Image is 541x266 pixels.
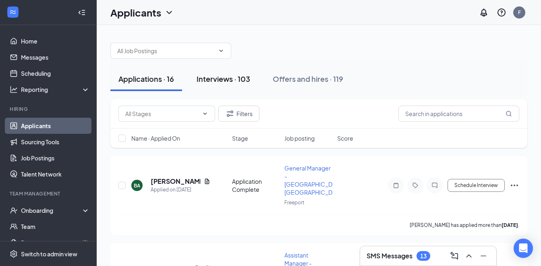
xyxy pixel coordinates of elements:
[202,110,208,117] svg: ChevronDown
[430,182,439,189] svg: ChatInactive
[232,177,280,193] div: Application Complete
[464,251,474,261] svg: ChevronUp
[21,118,90,134] a: Applicants
[284,134,315,142] span: Job posting
[151,186,210,194] div: Applied on [DATE]
[450,251,459,261] svg: ComposeMessage
[21,85,90,94] div: Reporting
[337,134,353,142] span: Score
[273,74,343,84] div: Offers and hires · 119
[225,109,235,118] svg: Filter
[10,106,88,112] div: Hiring
[151,177,201,186] h5: [PERSON_NAME]
[164,8,174,17] svg: ChevronDown
[197,74,250,84] div: Interviews · 103
[448,249,461,262] button: ComposeMessage
[398,106,519,122] input: Search in applications
[110,6,161,19] h1: Applicants
[10,85,18,94] svg: Analysis
[21,250,77,258] div: Switch to admin view
[510,181,519,190] svg: Ellipses
[21,49,90,65] a: Messages
[21,65,90,81] a: Scheduling
[477,249,490,262] button: Minimize
[218,48,224,54] svg: ChevronDown
[479,251,488,261] svg: Minimize
[9,8,17,16] svg: WorkstreamLogo
[134,182,140,189] div: BA
[462,249,475,262] button: ChevronUp
[21,166,90,182] a: Talent Network
[502,222,518,228] b: [DATE]
[218,106,259,122] button: Filter Filters
[420,253,427,260] div: 13
[21,206,83,214] div: Onboarding
[78,8,86,17] svg: Collapse
[21,218,90,235] a: Team
[506,110,512,117] svg: MagnifyingGlass
[10,206,18,214] svg: UserCheck
[410,222,519,229] p: [PERSON_NAME] has applied more than .
[497,8,506,17] svg: QuestionInfo
[118,74,174,84] div: Applications · 16
[204,178,210,185] svg: Document
[21,33,90,49] a: Home
[367,251,412,260] h3: SMS Messages
[10,190,88,197] div: Team Management
[518,9,521,16] div: F
[232,134,248,142] span: Stage
[131,134,180,142] span: Name · Applied On
[125,109,199,118] input: All Stages
[284,199,305,206] span: Freeport
[514,239,533,258] div: Open Intercom Messenger
[10,250,18,258] svg: Settings
[479,8,489,17] svg: Notifications
[410,182,420,189] svg: Tag
[21,150,90,166] a: Job Postings
[284,164,345,196] span: General Manager - [GEOGRAPHIC_DATA], [GEOGRAPHIC_DATA]
[448,179,505,192] button: Schedule Interview
[21,235,90,251] a: DocumentsCrown
[117,46,215,55] input: All Job Postings
[391,182,401,189] svg: Note
[21,134,90,150] a: Sourcing Tools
